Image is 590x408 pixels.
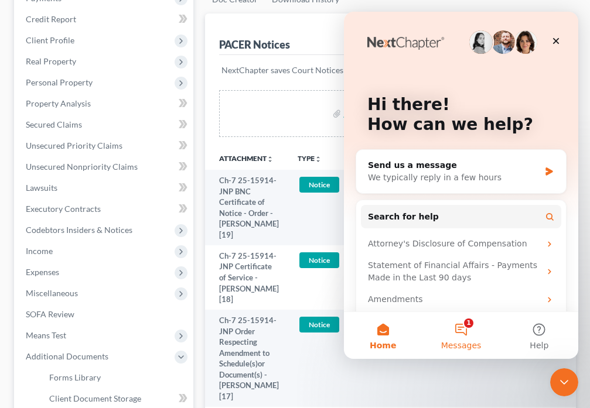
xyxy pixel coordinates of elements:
[26,77,93,87] span: Personal Property
[26,14,76,24] span: Credit Report
[16,9,193,30] a: Credit Report
[26,162,138,172] span: Unsecured Nonpriority Claims
[26,35,74,45] span: Client Profile
[315,156,322,163] i: unfold_more
[16,114,193,135] a: Secured Claims
[26,246,53,256] span: Income
[205,245,288,310] td: Ch-7 25-15914-JNP Certificate of Service - [PERSON_NAME] [18]
[16,156,193,177] a: Unsecured Nonpriority Claims
[26,204,101,214] span: Executory Contracts
[49,372,101,382] span: Forms Library
[49,393,141,403] span: Client Document Storage
[26,56,76,66] span: Real Property
[299,177,339,193] span: Notice
[344,12,578,359] iframe: Intercom live chat
[205,170,288,245] td: Ch-7 25-15914-JNP BNC Certificate of Notice - Order - [PERSON_NAME] [19]
[26,119,82,129] span: Secured Claims
[16,177,193,198] a: Lawsuits
[26,225,132,235] span: Codebtors Insiders & Notices
[26,288,78,298] span: Miscellaneous
[298,315,345,334] a: Notice
[299,317,339,332] span: Notice
[26,183,57,193] span: Lawsuits
[26,140,122,150] span: Unsecured Priority Claims
[40,367,193,388] a: Forms Library
[205,310,288,407] td: Ch-7 25-15914-JNP Order Respecting Amendment to Schedule(s)or Document(s) - [PERSON_NAME] [17]
[16,304,193,325] a: SOFA Review
[26,267,59,277] span: Expenses
[298,175,345,194] a: Notice
[221,64,560,76] p: NextChapter saves Court Notices for this case from PACER and attaches them here.
[26,309,74,319] span: SOFA Review
[550,368,578,396] iframe: Intercom live chat
[26,98,91,108] span: Property Analysis
[26,351,108,361] span: Additional Documents
[299,252,339,268] span: Notice
[219,37,290,52] div: PACER Notices
[267,156,274,163] i: unfold_more
[26,330,66,340] span: Means Test
[298,155,322,163] button: TYPEunfold_more
[219,154,274,163] a: Attachmentunfold_more
[16,198,193,220] a: Executory Contracts
[298,251,345,270] a: Notice
[16,135,193,156] a: Unsecured Priority Claims
[16,93,193,114] a: Property Analysis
